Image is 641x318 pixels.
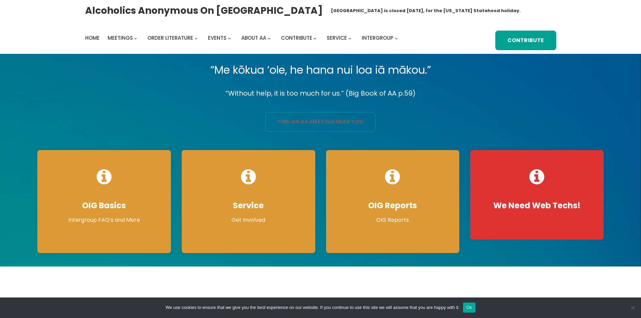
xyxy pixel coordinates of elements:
p: “Me kōkua ‘ole, he hana nui loa iā mākou.” [32,61,609,79]
a: Intergroup [362,33,393,43]
span: Order Literature [147,34,193,41]
h4: OIG Reports [333,201,453,211]
button: Service submenu [348,36,351,39]
span: No [629,304,636,311]
button: Order Literature submenu [194,36,198,39]
a: Events [208,33,226,43]
a: Meetings [108,33,133,43]
p: OIG Reports [333,216,453,224]
span: Home [85,34,100,41]
h4: Service [188,201,309,211]
span: Service [327,34,347,41]
span: Contribute [281,34,312,41]
a: Contribute [495,31,556,50]
span: Events [208,34,226,41]
button: Events submenu [228,36,231,39]
h4: We Need Web Techs! [477,201,597,211]
nav: Intergroup [85,33,400,43]
span: Intergroup [362,34,393,41]
span: About AA [241,34,266,41]
p: Get Involved [188,216,309,224]
p: Intergroup FAQ’s and More [44,216,164,224]
button: Meetings submenu [134,36,137,39]
span: Meetings [108,34,133,41]
a: Alcoholics Anonymous on [GEOGRAPHIC_DATA] [85,2,323,19]
a: About AA [241,33,266,43]
button: Ok [463,303,475,313]
p: “Without help, it is too much for us.” (Big Book of AA p.59) [32,87,609,99]
span: We use cookies to ensure that we give you the best experience on our website. If you continue to ... [166,304,459,311]
button: Intergroup submenu [395,36,398,39]
a: Home [85,33,100,43]
button: About AA submenu [268,36,271,39]
a: Service [327,33,347,43]
a: Contribute [281,33,312,43]
h1: [GEOGRAPHIC_DATA] is closed [DATE], for the [US_STATE] Statehood holiday. [331,7,521,14]
a: find an aa meeting near you [265,112,376,132]
button: Contribute submenu [313,36,316,39]
h4: OIG Basics [44,201,164,211]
